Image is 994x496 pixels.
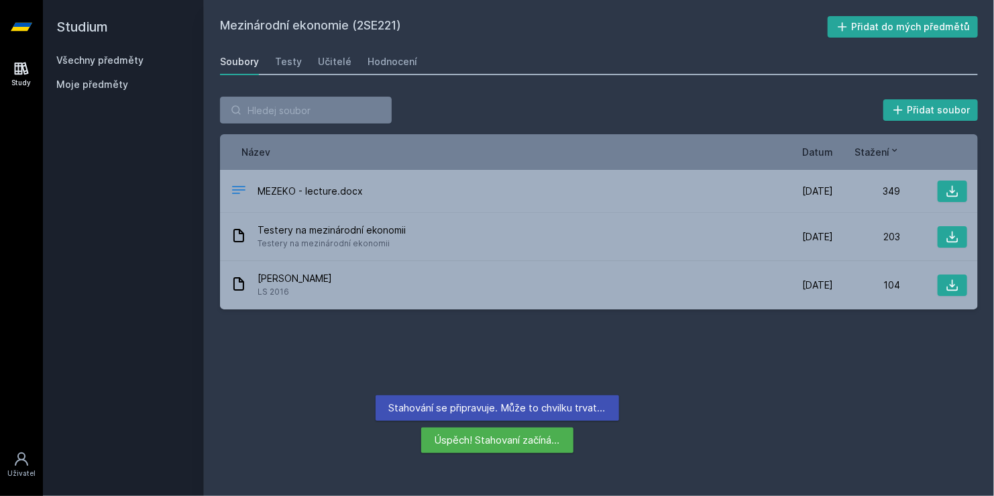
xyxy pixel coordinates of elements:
[258,272,332,285] span: [PERSON_NAME]
[368,55,417,68] div: Hodnocení
[376,395,619,421] div: Stahování se připravuje. Může to chvilku trvat…
[421,428,573,453] div: Úspěch! Stahovaní začíná…
[220,48,259,75] a: Soubory
[258,285,332,299] span: LS 2016
[56,78,128,91] span: Moje předměty
[220,97,392,123] input: Hledej soubor
[258,185,363,198] span: MEZEKO - lecture.docx
[883,99,979,121] button: Přidat soubor
[368,48,417,75] a: Hodnocení
[231,182,247,201] div: DOCX
[275,48,302,75] a: Testy
[12,78,32,88] div: Study
[854,145,900,159] button: Stažení
[258,237,406,250] span: Testery na mezinárodní ekonomii
[241,145,270,159] button: Název
[220,16,828,38] h2: Mezinárodní ekonomie (2SE221)
[318,55,351,68] div: Učitelé
[802,185,833,198] span: [DATE]
[833,230,900,244] div: 203
[275,55,302,68] div: Testy
[833,279,900,292] div: 104
[854,145,889,159] span: Stažení
[3,54,40,95] a: Study
[802,279,833,292] span: [DATE]
[833,185,900,198] div: 349
[7,468,36,479] div: Uživatel
[220,55,259,68] div: Soubory
[318,48,351,75] a: Učitelé
[802,230,833,244] span: [DATE]
[3,444,40,485] a: Uživatel
[802,145,833,159] button: Datum
[258,224,406,237] span: Testery na mezinárodní ekonomii
[56,54,144,66] a: Všechny předměty
[828,16,979,38] button: Přidat do mých předmětů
